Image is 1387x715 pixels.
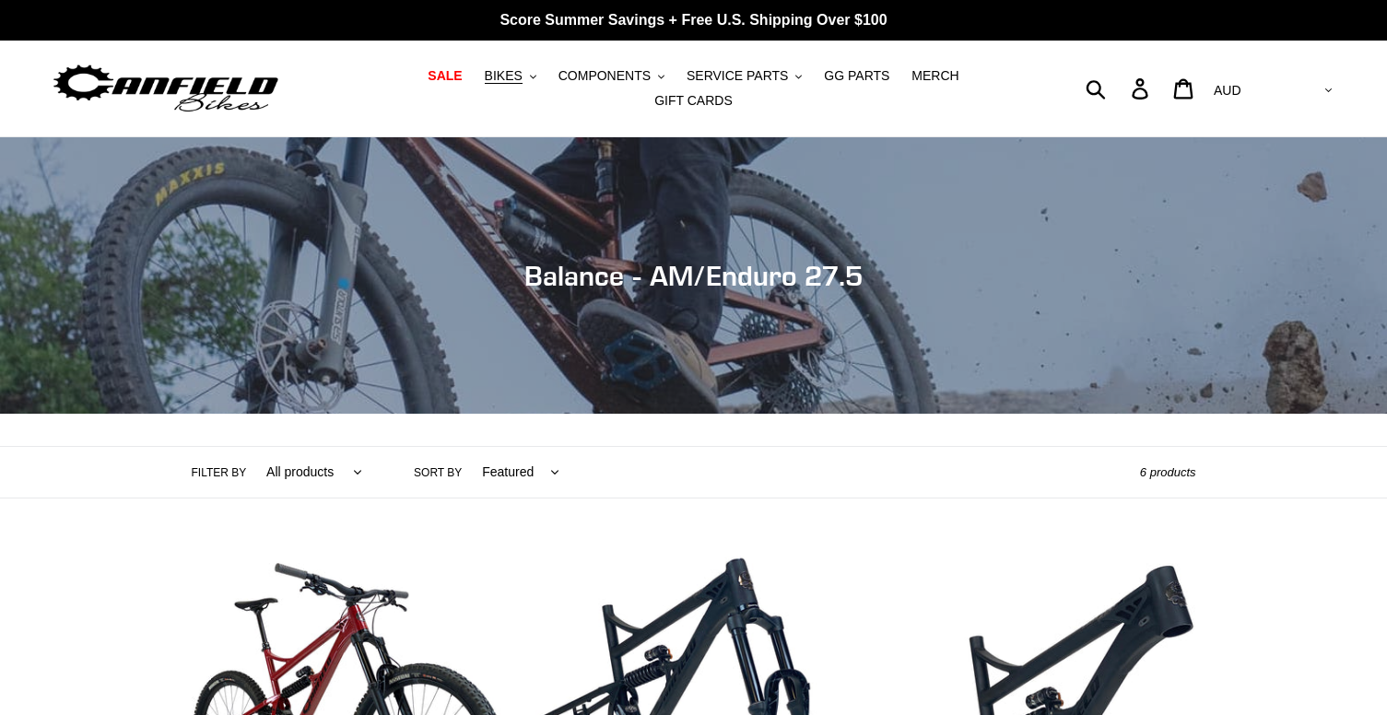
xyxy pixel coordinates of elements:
span: SALE [428,68,462,84]
button: COMPONENTS [549,64,674,88]
input: Search [1096,68,1143,109]
button: SERVICE PARTS [677,64,811,88]
span: 6 products [1140,465,1196,479]
label: Sort by [414,464,462,481]
span: SERVICE PARTS [687,68,788,84]
a: GG PARTS [815,64,899,88]
label: Filter by [192,464,247,481]
span: COMPONENTS [558,68,651,84]
a: SALE [418,64,471,88]
img: Canfield Bikes [51,60,281,118]
span: MERCH [911,68,958,84]
a: GIFT CARDS [645,88,742,113]
span: Balance - AM/Enduro 27.5 [524,259,863,292]
a: MERCH [902,64,968,88]
span: BIKES [485,68,523,84]
button: BIKES [476,64,546,88]
span: GG PARTS [824,68,889,84]
span: GIFT CARDS [654,93,733,109]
